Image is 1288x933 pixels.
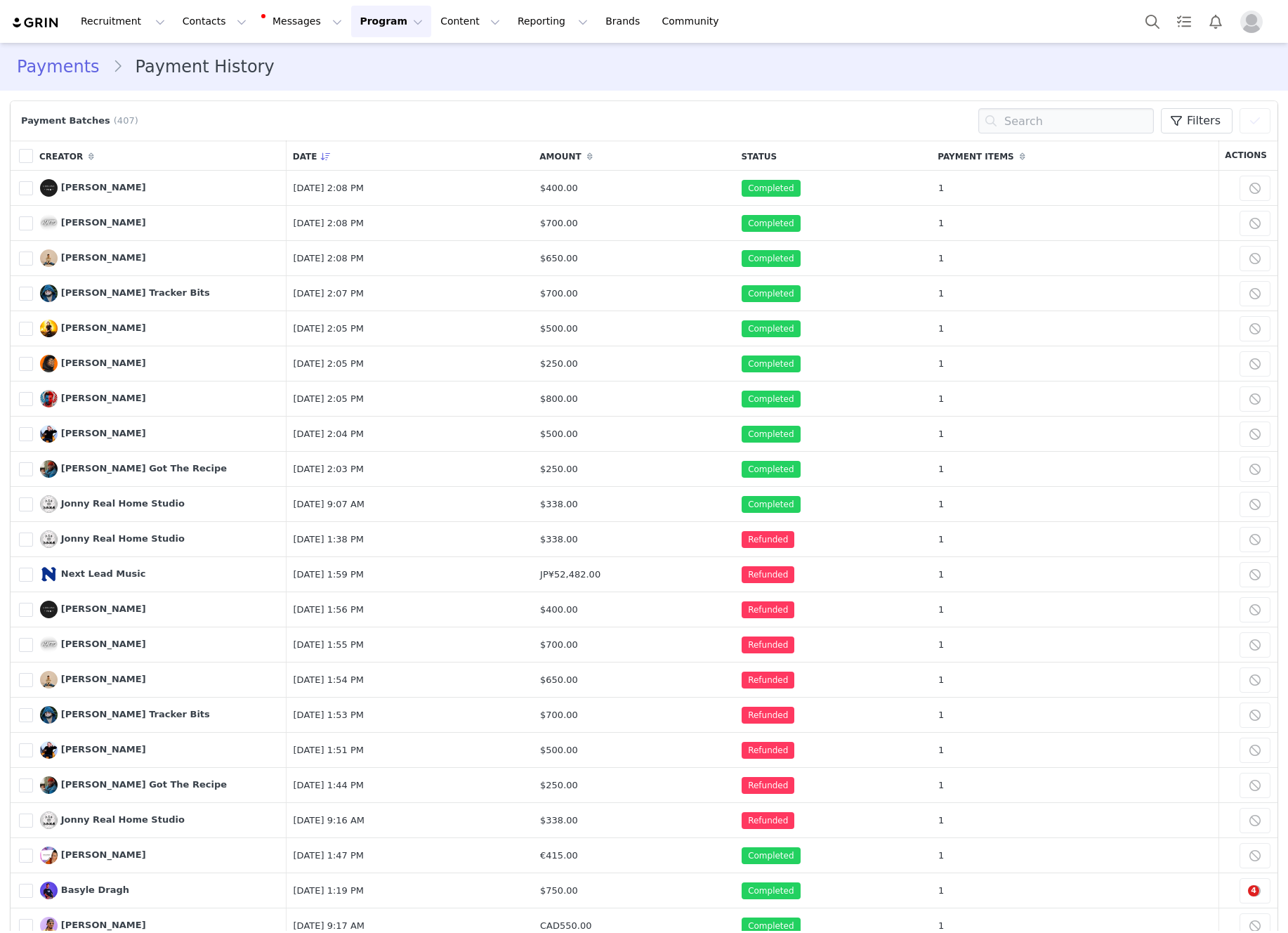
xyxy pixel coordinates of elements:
span: $250.00 [540,464,578,474]
td: 1 [931,171,1218,206]
span: Completed [742,285,800,302]
span: JP¥52,482.00 [540,569,600,580]
span: [PERSON_NAME] [61,920,146,930]
span: Completed [742,355,800,372]
img: Ole Petter Myhren [40,425,58,443]
td: 1 [931,241,1218,276]
span: Refunded [742,637,794,653]
a: [PERSON_NAME] [40,671,146,689]
td: 1 [931,452,1218,487]
td: 1 [931,311,1218,346]
a: [PERSON_NAME] [40,847,146,864]
td: [DATE] 2:08 PM [287,241,534,276]
span: Refunded [742,601,794,618]
td: [DATE] 1:38 PM [287,522,534,557]
th: Actions [1218,141,1277,171]
img: Wesly Giordany [40,355,58,372]
span: $650.00 [540,253,578,263]
td: 1 [931,698,1218,733]
td: [DATE] 1:56 PM [287,592,534,627]
td: [DATE] 1:55 PM [287,627,534,663]
span: [PERSON_NAME] [61,849,146,860]
a: Community [654,6,734,37]
img: Basyle Dragh [40,882,58,899]
img: placeholder-profile.jpg [1240,11,1263,33]
td: 1 [931,803,1218,838]
span: $700.00 [540,639,578,650]
td: 1 [931,487,1218,522]
img: Next Lead Music [40,566,58,583]
span: [PERSON_NAME] [61,217,146,228]
a: [PERSON_NAME] Got The Recipe [40,776,227,794]
td: 1 [931,346,1218,381]
button: Filters [1161,108,1233,133]
span: Completed [742,882,800,899]
td: 1 [931,522,1218,557]
td: [DATE] 2:08 PM [287,206,534,241]
td: [DATE] 2:08 PM [287,171,534,206]
span: Refunded [742,777,794,794]
a: [PERSON_NAME] [40,179,146,197]
td: [DATE] 9:07 AM [287,487,534,522]
span: [PERSON_NAME] [61,393,146,403]
td: 1 [931,592,1218,627]
td: 1 [931,768,1218,803]
span: [PERSON_NAME] [61,744,146,755]
span: $250.00 [540,780,578,790]
div: Payment Batches [18,114,145,128]
td: [DATE] 1:47 PM [287,838,534,873]
td: [DATE] 1:53 PM [287,698,534,733]
a: [PERSON_NAME] [40,214,146,232]
span: Refunded [742,531,794,548]
span: Refunded [742,566,794,583]
span: (407) [114,114,138,128]
span: $338.00 [540,534,578,544]
button: Program [351,6,431,37]
a: Jonny Real Home Studio [40,530,185,548]
td: 1 [931,417,1218,452]
td: 1 [931,838,1218,873]
a: [PERSON_NAME] Tracker Bits [40,706,210,724]
th: Creator [33,141,287,171]
span: Completed [742,215,800,232]
span: Jonny Real Home Studio [61,814,185,825]
span: Completed [742,391,800,407]
span: $500.00 [540,323,578,334]
img: Gabriel Villarreal Estrada [40,249,58,267]
span: $338.00 [540,499,578,509]
span: $700.00 [540,218,578,228]
span: $250.00 [540,358,578,369]
img: Pedro Zazur [40,179,58,197]
span: $500.00 [540,745,578,755]
td: 1 [931,276,1218,311]
th: Status [735,141,931,171]
td: [DATE] 1:19 PM [287,873,534,908]
a: [PERSON_NAME] [40,249,146,267]
span: Refunded [742,812,794,829]
th: Payment Items [931,141,1218,171]
button: Profile [1232,11,1277,33]
th: Date [287,141,534,171]
span: [PERSON_NAME] Tracker Bits [61,287,210,298]
td: 1 [931,663,1218,698]
a: [PERSON_NAME] [40,425,146,443]
span: 4 [1248,885,1259,896]
a: [PERSON_NAME] Tracker Bits [40,285,210,302]
span: CAD550.00 [540,920,591,931]
a: [PERSON_NAME] Got The Recipe [40,460,227,478]
span: [PERSON_NAME] Got The Recipe [61,779,227,790]
a: [PERSON_NAME] [40,741,146,759]
a: Jonny Real Home Studio [40,811,185,829]
button: Content [432,6,508,37]
span: Refunded [742,742,794,759]
span: $700.00 [540,288,578,299]
img: grin logo [11,16,60,30]
a: Tasks [1169,6,1200,37]
span: [PERSON_NAME] Got The Recipe [61,463,227,474]
span: Filters [1187,112,1221,129]
span: [PERSON_NAME] [61,639,146,649]
td: [DATE] 2:05 PM [287,346,534,381]
td: [DATE] 9:16 AM [287,803,534,838]
img: Jonny Real Home Studio [40,530,58,548]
